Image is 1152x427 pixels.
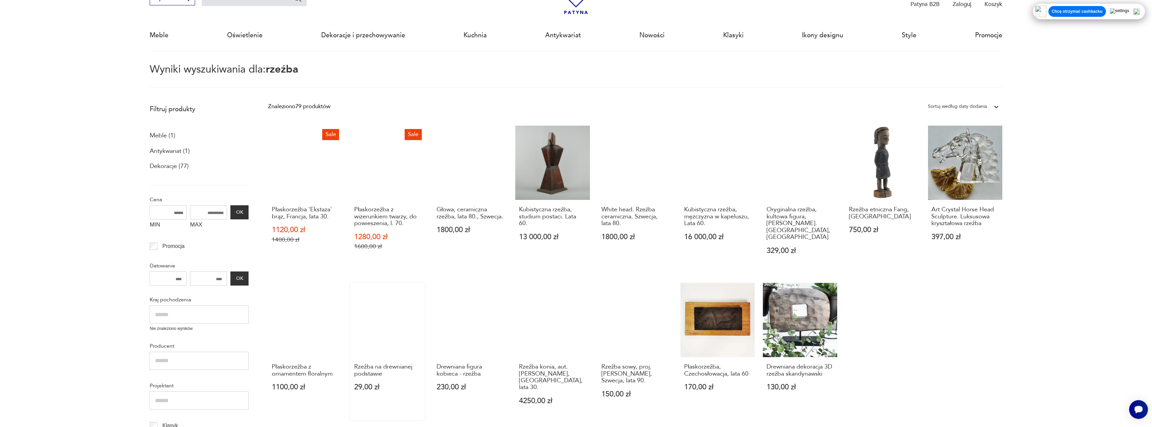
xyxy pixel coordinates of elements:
[150,130,175,141] a: Meble (1)
[601,391,669,398] p: 150,00 zł
[849,226,916,233] p: 750,00 zł
[598,126,672,270] a: White head. Rzeźba ceramiczna. Szwecja, lata 80.White head. Rzeźba ceramiczna. Szwecja, lata 80.1...
[598,283,672,420] a: Rzeźba sowy, proj. Mats Jonasson, Szwecja, lata 90.Rzeźba sowy, proj. [PERSON_NAME], Szwecja, lat...
[902,20,917,51] a: Style
[931,233,999,241] p: 397,00 zł
[350,126,425,270] a: SalePłaskorzeźba z wizerunkiem twarzy, do powieszenia, l. 70.Płaskorzeźba z wizerunkiem twarzy, d...
[519,233,586,241] p: 13 000,00 zł
[767,364,834,377] h3: Drewniana dekoracja 3D rzeźba skandynawski
[150,161,189,172] a: Dekoracje (77)
[150,145,190,157] a: Antykwariat (1)
[272,384,339,391] p: 1100,00 zł
[150,65,1002,88] p: Wyniki wyszukiwania dla:
[1129,400,1148,419] iframe: Smartsupp widget button
[723,20,744,51] a: Klasyki
[953,0,971,8] p: Zaloguj
[684,206,751,227] h3: Kubistyczna rzeźba, mężczyzna w kapeluszu, Lata 60.
[928,126,1002,270] a: Art Crystal Horse Head Sculpture. Luksusowa kryształowa rzeźbaArt Crystal Horse Head Sculpture. L...
[230,271,249,286] button: OK
[463,20,487,51] a: Kuchnia
[519,206,586,227] h3: Kubistyczna rzeźba, studium postaci. Lata 60.
[437,364,504,377] h3: Drewniana figura kobieca - rzeźba
[802,20,843,51] a: Ikony designu
[230,205,249,219] button: OK
[321,20,405,51] a: Dekoracje i przechowywanie
[763,283,837,420] a: Drewniana dekoracja 3D rzeźba skandynawskiDrewniana dekoracja 3D rzeźba skandynawski130,00 zł
[268,102,330,111] div: Znaleziono 79 produktów
[849,206,916,220] h3: Rzeźba etniczna Fang, [GEOGRAPHIC_DATA]
[437,206,504,220] h3: Głowa, ceramiczna rzeźba, lata 80., Szwecja.
[150,295,249,304] p: Kraj pochodzenia
[680,283,755,420] a: Płaskorzeźba, Czechosłowacja, lata 60Płaskorzeźba, Czechosłowacja, lata 60170,00 zł
[272,226,339,233] p: 1120,00 zł
[763,126,837,270] a: Oryginalna rzeźba, kultowa figura, Nora Batty-Danbury. USA, CeramikaOryginalna rzeźba, kultowa fi...
[601,364,669,384] h3: Rzeźba sowy, proj. [PERSON_NAME], Szwecja, lata 90.
[433,126,507,270] a: Głowa, ceramiczna rzeźba, lata 80., Szwecja.Głowa, ceramiczna rzeźba, lata 80., Szwecja.1800,00 zł
[354,233,421,241] p: 1280,00 zł
[601,233,669,241] p: 1800,00 zł
[350,283,425,420] a: Rzeźba na drewnianej podstawieRzeźba na drewnianej podstawie29,00 zł
[437,226,504,233] p: 1800,00 zł
[767,247,834,254] p: 329,00 zł
[975,20,1002,51] a: Promocje
[515,126,590,270] a: Kubistyczna rzeźba, studium postaci. Lata 60.Kubistyczna rzeźba, studium postaci. Lata 60.13 000,...
[515,283,590,420] a: Rzeźba konia, aut. Maurice Waucquez, Belgia, lata 30.Rzeźba konia, aut. [PERSON_NAME], [GEOGRAPHI...
[911,0,940,8] p: Patyna B2B
[354,364,421,377] h3: Rzeźba na drewnianej podstawie
[150,342,249,350] p: Producent
[519,364,586,391] h3: Rzeźba konia, aut. [PERSON_NAME], [GEOGRAPHIC_DATA], lata 30.
[928,102,987,111] div: Sortuj według daty dodania
[150,381,249,390] p: Projektant
[266,62,298,76] span: rzeźba
[227,20,263,51] a: Oświetlenie
[268,283,342,420] a: Płaskorzeźba z ornamentem floralnymPłaskorzeźba z ornamentem floralnym1100,00 zł
[150,219,187,232] label: MIN
[767,384,834,391] p: 130,00 zł
[680,126,755,270] a: Kubistyczna rzeźba, mężczyzna w kapeluszu, Lata 60.Kubistyczna rzeźba, mężczyzna w kapeluszu, Lat...
[639,20,665,51] a: Nowości
[845,126,920,270] a: Rzeźba etniczna Fang, GabonRzeźba etniczna Fang, [GEOGRAPHIC_DATA]750,00 zł
[150,195,249,204] p: Cena
[684,364,751,377] h3: Płaskorzeźba, Czechosłowacja, lata 60
[354,243,421,250] p: 1600,00 zł
[268,126,342,270] a: SalePłaskorzeźba 'Ekstaza' brąz, Francja, lata 30.Płaskorzeźba 'Ekstaza' brąz, Francja, lata 30.1...
[767,206,834,241] h3: Oryginalna rzeźba, kultowa figura, [PERSON_NAME]. [GEOGRAPHIC_DATA], [GEOGRAPHIC_DATA]
[150,326,249,332] p: Nie znaleziono wyników
[150,20,169,51] a: Meble
[354,206,421,227] h3: Płaskorzeźba z wizerunkiem twarzy, do powieszenia, l. 70.
[437,384,504,391] p: 230,00 zł
[931,206,999,227] h3: Art Crystal Horse Head Sculpture. Luksusowa kryształowa rzeźba
[519,397,586,404] p: 4250,00 zł
[150,105,249,114] p: Filtruj produkty
[190,219,227,232] label: MAX
[545,20,581,51] a: Antykwariat
[272,364,339,377] h3: Płaskorzeźba z ornamentem floralnym
[601,206,669,227] h3: White head. Rzeźba ceramiczna. Szwecja, lata 80.
[150,261,249,270] p: Datowanie
[162,242,185,251] p: Promocja
[684,233,751,241] p: 16 000,00 zł
[272,206,339,220] h3: Płaskorzeźba 'Ekstaza' brąz, Francja, lata 30.
[354,384,421,391] p: 29,00 zł
[684,384,751,391] p: 170,00 zł
[433,283,507,420] a: Drewniana figura kobieca - rzeźbaDrewniana figura kobieca - rzeźba230,00 zł
[272,236,339,243] p: 1400,00 zł
[984,0,1002,8] p: Koszyk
